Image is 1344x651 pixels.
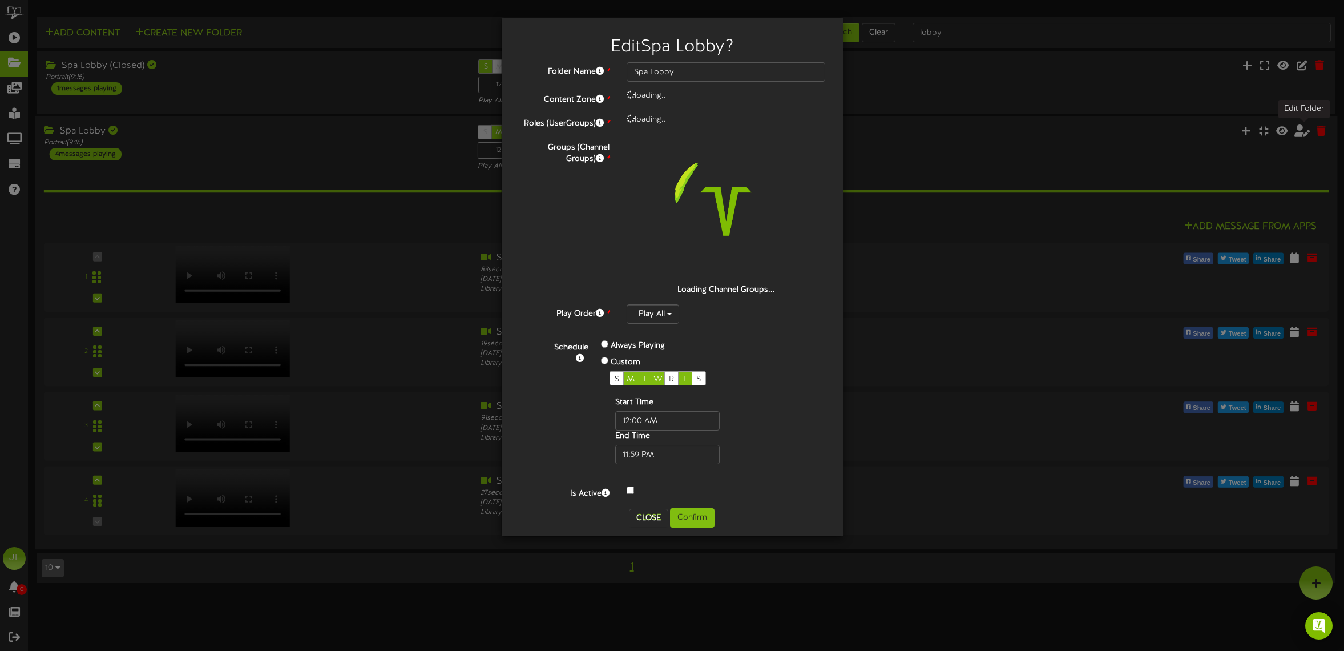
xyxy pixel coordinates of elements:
h2: Edit Spa Lobby ? [519,38,826,57]
div: loading.. [618,90,834,102]
label: Start Time [615,397,653,408]
span: F [683,375,688,384]
label: Content Zone [510,90,618,106]
label: End Time [615,431,650,442]
span: T [642,375,647,384]
button: Confirm [670,508,715,528]
b: Schedule [554,343,588,352]
span: S [615,375,619,384]
label: Roles (UserGroups) [510,114,618,130]
div: loading.. [618,114,834,126]
span: S [696,375,701,384]
strong: Loading Channel Groups... [677,286,775,294]
button: Close [629,509,668,527]
label: Folder Name [510,62,618,78]
img: loading-spinner-3.png [653,138,799,284]
div: Open Intercom Messenger [1305,612,1333,640]
input: Folder Name [627,62,826,82]
span: M [627,375,635,384]
button: Play All [627,304,679,324]
span: R [669,375,674,384]
label: Is Active [510,484,618,500]
span: W [653,375,663,384]
label: Always Playing [611,340,665,352]
label: Groups (Channel Groups) [510,138,618,165]
label: Play Order [510,304,618,320]
label: Custom [611,357,640,368]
